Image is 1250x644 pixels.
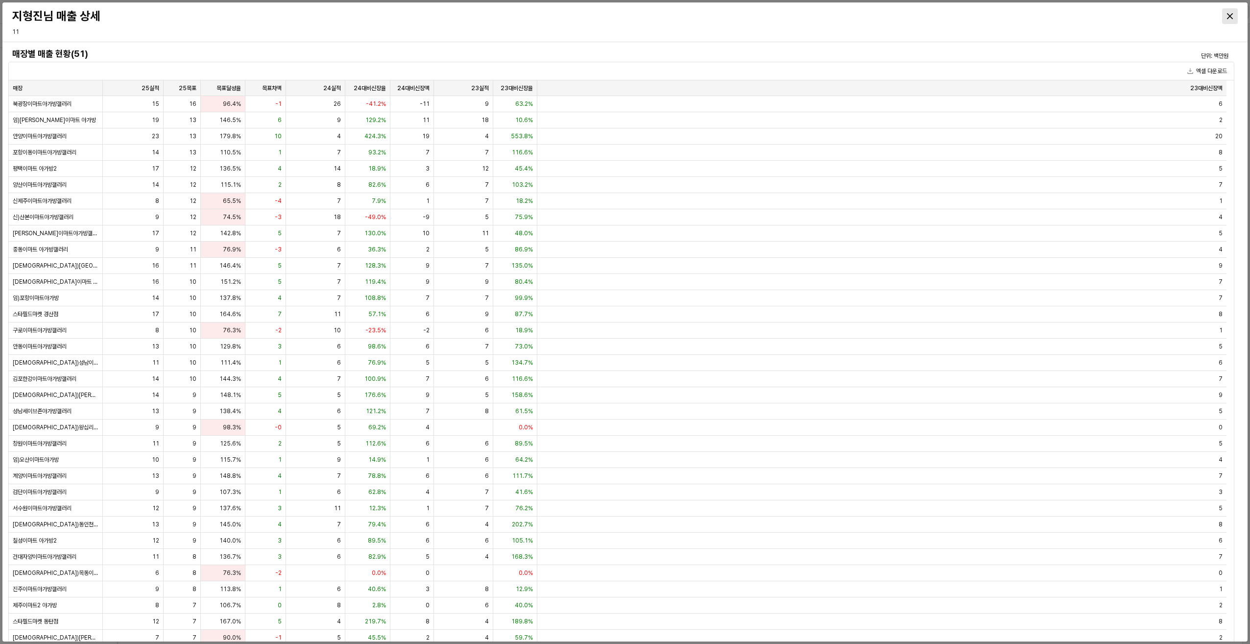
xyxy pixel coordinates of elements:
span: 89.5% [515,440,533,447]
span: 137.6% [219,504,241,512]
span: -0 [275,423,282,431]
span: 9 [485,100,489,108]
span: 10 [189,278,196,286]
span: 12 [190,165,196,173]
span: 2 [278,181,282,189]
span: 1 [426,504,430,512]
span: 41.6% [515,488,533,496]
span: 5 [337,440,341,447]
span: 7 [426,294,430,302]
span: 14 [152,294,159,302]
span: 임)오산이마트아가방 [13,456,59,464]
span: 98.6% [368,343,386,350]
span: 179.8% [219,132,241,140]
span: 서수원이마트아가방갤러리 [13,504,72,512]
span: 7 [1219,375,1223,383]
span: 8 [1219,310,1223,318]
span: 14 [334,165,341,173]
span: 7 [426,375,430,383]
span: 18.2% [516,197,533,205]
span: 5 [485,213,489,221]
span: 9 [192,456,196,464]
span: 1 [1219,197,1223,205]
span: 5 [1219,440,1223,447]
span: 164.6% [219,310,241,318]
span: 11 [334,504,341,512]
span: 10 [189,343,196,350]
span: 13 [189,132,196,140]
span: 4 [485,132,489,140]
span: 창원이마트아가방갤러리 [13,440,67,447]
span: 6 [426,310,430,318]
span: 18 [481,116,489,124]
span: 80.4% [515,278,533,286]
span: 4 [278,165,282,173]
span: 5 [426,359,430,367]
span: -49.0% [365,213,386,221]
span: 5 [278,391,282,399]
span: 16 [152,262,159,270]
span: 16 [189,100,196,108]
span: 57.1% [368,310,386,318]
span: 10 [189,310,196,318]
span: 11 [152,440,159,447]
span: 8 [485,407,489,415]
span: 112.6% [365,440,386,447]
span: 7 [337,197,341,205]
span: 424.3% [364,132,386,140]
span: 8 [155,197,159,205]
span: 9 [192,407,196,415]
span: 98.3% [223,423,241,431]
span: 검단이마트아가방갤러리 [13,488,67,496]
span: 62.8% [368,488,386,496]
span: 96.4% [223,100,241,108]
span: 1 [426,197,430,205]
span: 20 [1215,132,1223,140]
span: 10 [152,456,159,464]
span: 0.0% [519,423,533,431]
span: 10 [274,132,282,140]
span: 6 [337,488,341,496]
span: 14 [152,375,159,383]
span: 9 [337,116,341,124]
span: 116.6% [512,149,533,156]
span: 1 [278,149,282,156]
span: 중동이마트 아가방갤러리 [13,246,68,253]
span: 7 [485,294,489,302]
span: 7 [1219,181,1223,189]
span: 6 [337,359,341,367]
span: 5 [1219,407,1223,415]
span: 129.8% [220,343,241,350]
span: 75.9% [515,213,533,221]
span: 9 [155,423,159,431]
span: 9 [192,391,196,399]
span: 12 [190,229,196,237]
span: 134.7% [511,359,533,367]
span: 11 [190,262,196,270]
span: 18.9% [368,165,386,173]
span: 9 [426,262,430,270]
span: 임)포항이마트아가방 [13,294,59,302]
span: 8 [1219,149,1223,156]
span: 7 [485,488,489,496]
span: 129.2% [365,116,386,124]
span: 6 [1219,359,1223,367]
span: 4 [278,294,282,302]
span: 6 [485,375,489,383]
span: 9 [192,488,196,496]
span: 5 [485,359,489,367]
span: 111.4% [220,359,241,367]
span: 신제주이마트아가방갤러리 [13,197,72,205]
span: 9 [155,246,159,253]
span: 4 [278,407,282,415]
span: 포항이동이마트아가방갤러리 [13,149,76,156]
span: -3 [275,213,282,221]
span: 45.4% [515,165,533,173]
span: 86.9% [515,246,533,253]
span: 23대비신장율 [501,84,533,92]
h4: 매장별 매출 현황(51) [12,49,924,59]
span: 10 [189,359,196,367]
span: 12 [482,165,489,173]
span: 10.6% [515,116,533,124]
span: 6 [337,407,341,415]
